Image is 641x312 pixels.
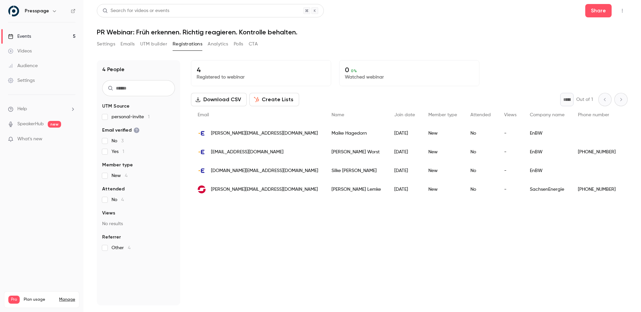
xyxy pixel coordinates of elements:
[102,127,140,134] span: Email verified
[325,161,388,180] div: Silke [PERSON_NAME]
[17,136,42,143] span: What's new
[123,149,124,154] span: 1
[332,113,344,117] span: Name
[8,77,35,84] div: Settings
[8,6,19,16] img: Presspage
[198,148,206,156] img: enbw.com
[112,172,128,179] span: New
[422,180,464,199] div: New
[198,129,206,137] img: enbw.com
[345,74,474,81] p: Watched webinar
[422,124,464,143] div: New
[345,66,474,74] p: 0
[24,297,55,302] span: Plan usage
[497,180,523,199] div: -
[576,96,593,103] p: Out of 1
[504,113,516,117] span: Views
[102,186,125,192] span: Attended
[67,136,75,142] iframe: Noticeable Trigger
[102,234,121,241] span: Referrer
[48,121,61,128] span: new
[325,180,388,199] div: [PERSON_NAME] Lemke
[191,93,247,106] button: Download CSV
[8,62,38,69] div: Audience
[325,124,388,143] div: Maike Hagedorn
[523,143,571,161] div: EnBW
[464,180,497,199] div: No
[428,113,457,117] span: Member type
[530,113,565,117] span: Company name
[121,139,124,143] span: 3
[388,143,422,161] div: [DATE]
[464,124,497,143] div: No
[197,74,326,81] p: Registered to webinar
[571,180,622,199] div: [PHONE_NUMBER]
[17,106,27,113] span: Help
[112,148,124,155] span: Yes
[173,39,202,49] button: Registrations
[211,167,318,174] span: [DOMAIN_NAME][EMAIL_ADDRESS][DOMAIN_NAME]
[125,173,128,178] span: 4
[497,124,523,143] div: -
[112,245,131,251] span: Other
[388,180,422,199] div: [DATE]
[351,68,357,73] span: 0 %
[211,186,318,193] span: [PERSON_NAME][EMAIL_ADDRESS][DOMAIN_NAME]
[148,115,150,119] span: 1
[8,48,32,54] div: Videos
[470,113,491,117] span: Attended
[388,124,422,143] div: [DATE]
[128,246,131,250] span: 4
[523,180,571,199] div: SachsenEnergie
[102,103,175,251] section: facet-groups
[325,143,388,161] div: [PERSON_NAME] Worst
[8,106,75,113] li: help-dropdown-opener
[497,143,523,161] div: -
[571,143,622,161] div: [PHONE_NUMBER]
[198,185,206,193] img: sachsenenergie.de
[121,39,135,49] button: Emails
[17,121,44,128] a: SpeakerHub
[211,130,318,137] span: [PERSON_NAME][EMAIL_ADDRESS][DOMAIN_NAME]
[112,138,124,144] span: No
[523,161,571,180] div: EnBW
[97,39,115,49] button: Settings
[102,103,130,110] span: UTM Source
[121,197,124,202] span: 4
[102,162,133,168] span: Member type
[140,39,167,49] button: UTM builder
[464,161,497,180] div: No
[102,65,125,73] h1: 4 People
[198,113,209,117] span: Email
[394,113,415,117] span: Join date
[97,28,628,36] h1: PR Webinar: Früh erkennen. Richtig reagieren. Kontrolle behalten.
[234,39,243,49] button: Polls
[578,113,609,117] span: Phone number
[523,124,571,143] div: EnBW
[211,149,283,156] span: [EMAIL_ADDRESS][DOMAIN_NAME]
[102,210,115,216] span: Views
[59,297,75,302] a: Manage
[25,8,49,14] h6: Presspage
[422,161,464,180] div: New
[422,143,464,161] div: New
[102,220,175,227] p: No results
[112,114,150,120] span: personal-invite
[8,33,31,40] div: Events
[112,196,124,203] span: No
[585,4,612,17] button: Share
[102,7,169,14] div: Search for videos or events
[497,161,523,180] div: -
[8,296,20,304] span: Pro
[388,161,422,180] div: [DATE]
[249,39,258,49] button: CTA
[464,143,497,161] div: No
[197,66,326,74] p: 4
[198,167,206,175] img: enbw.com
[208,39,228,49] button: Analytics
[249,93,299,106] button: Create Lists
